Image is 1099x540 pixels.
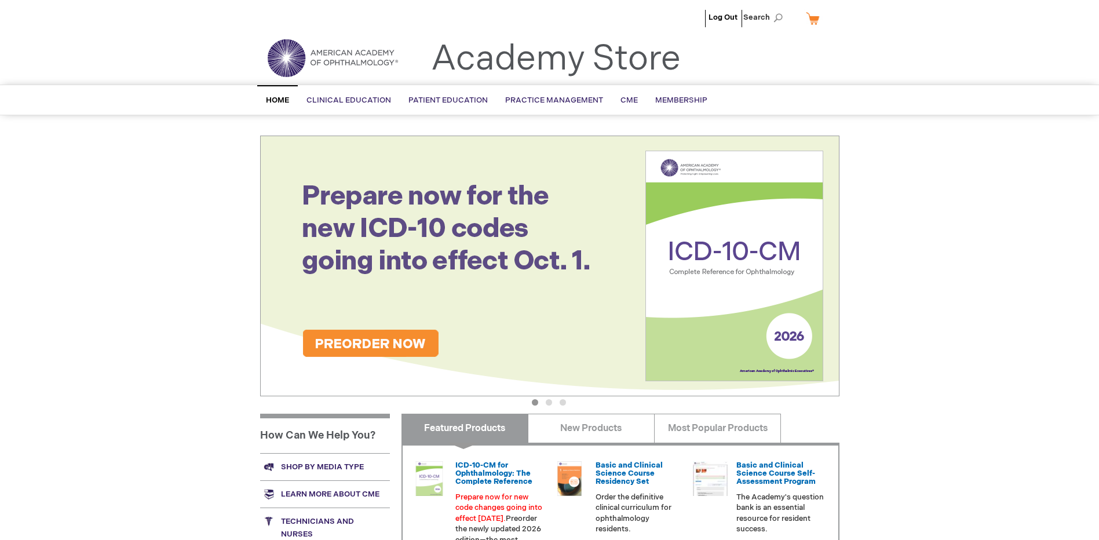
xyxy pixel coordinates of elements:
[552,461,587,496] img: 02850963u_47.png
[431,38,681,80] a: Academy Store
[736,492,824,535] p: The Academy's question bank is an essential resource for resident success.
[560,399,566,406] button: 3 of 3
[266,96,289,105] span: Home
[654,414,781,443] a: Most Popular Products
[596,461,663,487] a: Basic and Clinical Science Course Residency Set
[596,492,684,535] p: Order the definitive clinical curriculum for ophthalmology residents.
[401,414,528,443] a: Featured Products
[532,399,538,406] button: 1 of 3
[412,461,447,496] img: 0120008u_42.png
[620,96,638,105] span: CME
[546,399,552,406] button: 2 of 3
[455,461,532,487] a: ICD-10-CM for Ophthalmology: The Complete Reference
[743,6,787,29] span: Search
[655,96,707,105] span: Membership
[306,96,391,105] span: Clinical Education
[260,453,390,480] a: Shop by media type
[408,96,488,105] span: Patient Education
[455,492,542,523] font: Prepare now for new code changes going into effect [DATE].
[736,461,816,487] a: Basic and Clinical Science Course Self-Assessment Program
[528,414,655,443] a: New Products
[693,461,728,496] img: bcscself_20.jpg
[260,414,390,453] h1: How Can We Help You?
[505,96,603,105] span: Practice Management
[260,480,390,508] a: Learn more about CME
[709,13,737,22] a: Log Out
